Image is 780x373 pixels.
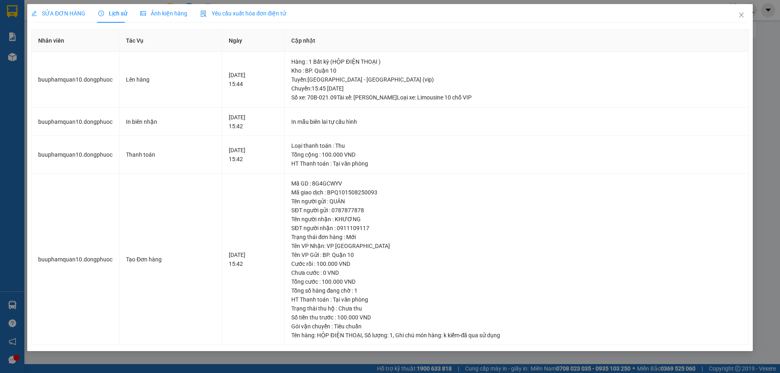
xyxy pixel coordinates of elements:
span: k kiểm-đã qua sử dụng [444,332,500,339]
td: buuphamquan10.dongphuoc [32,136,119,174]
div: Trạng thái thu hộ : Chưa thu [291,304,741,313]
div: Loại thanh toán : Thu [291,141,741,150]
th: Cập nhật [285,30,748,52]
td: buuphamquan10.dongphuoc [32,174,119,345]
div: Hàng : 1 Bất kỳ (HỘP ĐIỆN THOẠI ) [291,57,741,66]
div: Tổng số hàng đang chờ : 1 [291,286,741,295]
span: 1 [390,332,393,339]
span: Ảnh kiện hàng [140,10,187,17]
div: [DATE] 15:42 [229,250,278,268]
span: Yêu cầu xuất hóa đơn điện tử [200,10,286,17]
div: Lên hàng [126,75,215,84]
td: buuphamquan10.dongphuoc [32,52,119,108]
div: Gói vận chuyển : Tiêu chuẩn [291,322,741,331]
div: Thanh toán [126,150,215,159]
div: Cước rồi : 100.000 VND [291,259,741,268]
div: Kho : BP. Quận 10 [291,66,741,75]
div: Tên VP Nhận: VP [GEOGRAPHIC_DATA] [291,241,741,250]
div: Tên người nhận : KHƯƠNG [291,215,741,224]
th: Ngày [222,30,285,52]
div: Chưa cước : 0 VND [291,268,741,277]
div: HT Thanh toán : Tại văn phòng [291,159,741,168]
div: In biên nhận [126,117,215,126]
div: Trạng thái đơn hàng : Mới [291,233,741,241]
button: Close [730,4,753,27]
div: In mẫu biên lai tự cấu hình [291,117,741,126]
th: Nhân viên [32,30,119,52]
span: edit [31,11,37,16]
div: [DATE] 15:42 [229,113,278,131]
span: close [738,12,745,18]
div: Tạo Đơn hàng [126,255,215,264]
div: Tổng cộng : 100.000 VND [291,150,741,159]
div: Mã GD : 8G4GCWYV [291,179,741,188]
span: Lịch sử [98,10,127,17]
div: Mã giao dịch : BPQ101508250093 [291,188,741,197]
div: SĐT người nhận : 0911109117 [291,224,741,233]
div: [DATE] 15:44 [229,71,278,88]
img: icon [200,11,207,17]
div: Tên VP Gửi : BP. Quận 10 [291,250,741,259]
span: HỘP ĐIỆN THOẠI [317,332,362,339]
th: Tác Vụ [119,30,222,52]
span: clock-circle [98,11,104,16]
div: Tên hàng: , Số lượng: , Ghi chú món hàng: [291,331,741,340]
div: Số tiền thu trước : 100.000 VND [291,313,741,322]
span: SỬA ĐƠN HÀNG [31,10,85,17]
span: picture [140,11,146,16]
div: Tên người gửi : QUÂN [291,197,741,206]
div: [DATE] 15:42 [229,146,278,164]
div: Tổng cước : 100.000 VND [291,277,741,286]
div: Tuyến : [GEOGRAPHIC_DATA] - [GEOGRAPHIC_DATA] (vip) Chuyến: 15:45 [DATE] Số xe: 70B-021.09 Tài xế... [291,75,741,102]
td: buuphamquan10.dongphuoc [32,108,119,136]
div: SĐT người gửi : 0787877878 [291,206,741,215]
div: HT Thanh toán : Tại văn phòng [291,295,741,304]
